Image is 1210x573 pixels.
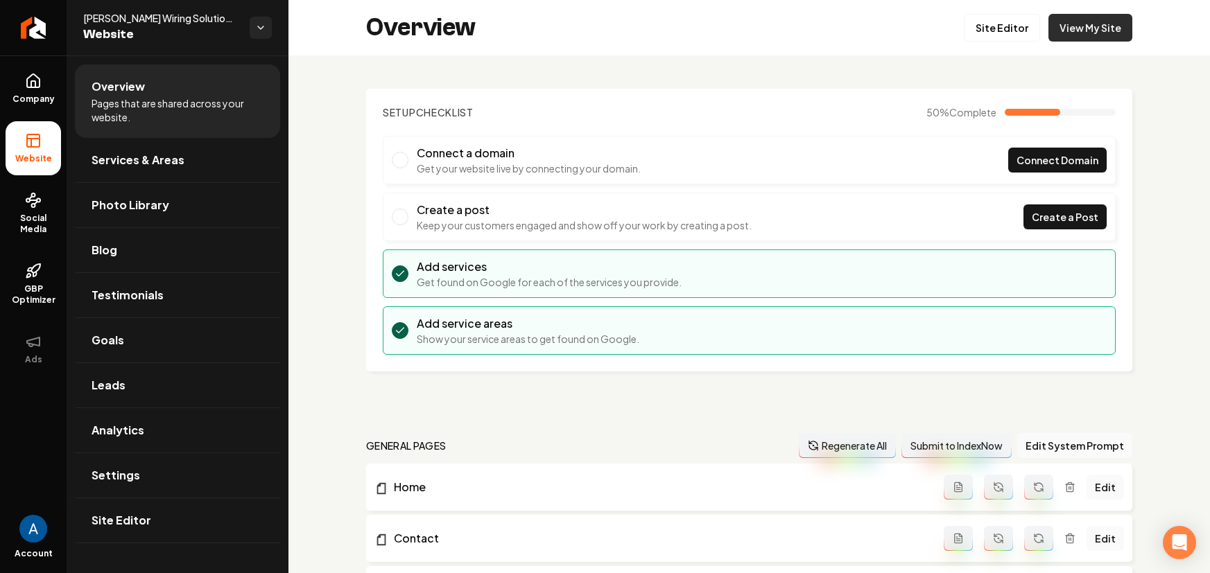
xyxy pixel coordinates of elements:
button: Add admin page prompt [944,475,973,500]
button: Regenerate All [799,433,896,458]
a: Settings [75,453,280,497]
h3: Create a post [417,202,752,218]
span: Analytics [92,422,144,439]
a: GBP Optimizer [6,252,61,317]
p: Show your service areas to get found on Google. [417,332,639,346]
p: Get found on Google for each of the services you provide. [417,275,682,289]
p: Keep your customers engaged and show off your work by creating a post. [417,218,752,232]
a: Photo Library [75,183,280,227]
span: Leads [92,377,126,394]
span: Website [10,153,58,164]
a: Services & Areas [75,138,280,182]
span: Create a Post [1032,210,1098,224]
span: Site Editor [92,512,151,529]
span: Connect Domain [1017,153,1098,168]
h2: Overview [366,14,476,42]
span: Settings [92,467,140,484]
span: Company [7,94,60,105]
a: Social Media [6,181,61,246]
a: Create a Post [1023,204,1107,229]
h2: general pages [366,439,447,452]
h2: Checklist [383,105,474,119]
h3: Add services [417,258,682,275]
a: Edit [1087,526,1124,551]
span: Social Media [6,213,61,235]
h3: Add service areas [417,315,639,332]
a: Leads [75,363,280,407]
span: Website [83,25,239,44]
span: Goals [92,332,124,349]
a: View My Site [1048,14,1132,42]
a: Connect Domain [1008,148,1107,173]
a: Contact [374,530,944,547]
span: Account [15,548,53,559]
button: Edit System Prompt [1017,433,1132,458]
button: Add admin page prompt [944,526,973,551]
span: Pages that are shared across your website. [92,96,263,124]
button: Ads [6,322,61,376]
a: Blog [75,228,280,272]
span: 50 % [926,105,996,119]
span: Testimonials [92,287,164,303]
button: Open user button [19,515,47,543]
span: GBP Optimizer [6,283,61,306]
span: Blog [92,242,117,258]
a: Company [6,62,61,116]
a: Site Editor [75,498,280,543]
span: Setup [383,106,416,118]
button: Submit to IndexNow [901,433,1012,458]
img: Andrew Magana [19,515,47,543]
span: Services & Areas [92,152,184,168]
img: Rebolt Logo [21,17,46,39]
span: Overview [92,78,145,95]
p: Get your website live by connecting your domain. [417,161,641,175]
a: Goals [75,318,280,362]
a: Site Editor [964,14,1040,42]
span: Complete [949,106,996,118]
span: Photo Library [92,197,169,213]
a: Edit [1087,475,1124,500]
a: Home [374,479,944,495]
a: Analytics [75,408,280,452]
span: [PERSON_NAME] Wiring Solutions, Inc. [83,11,239,25]
h3: Connect a domain [417,145,641,161]
div: Open Intercom Messenger [1163,526,1196,559]
a: Testimonials [75,273,280,317]
span: Ads [19,354,48,365]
